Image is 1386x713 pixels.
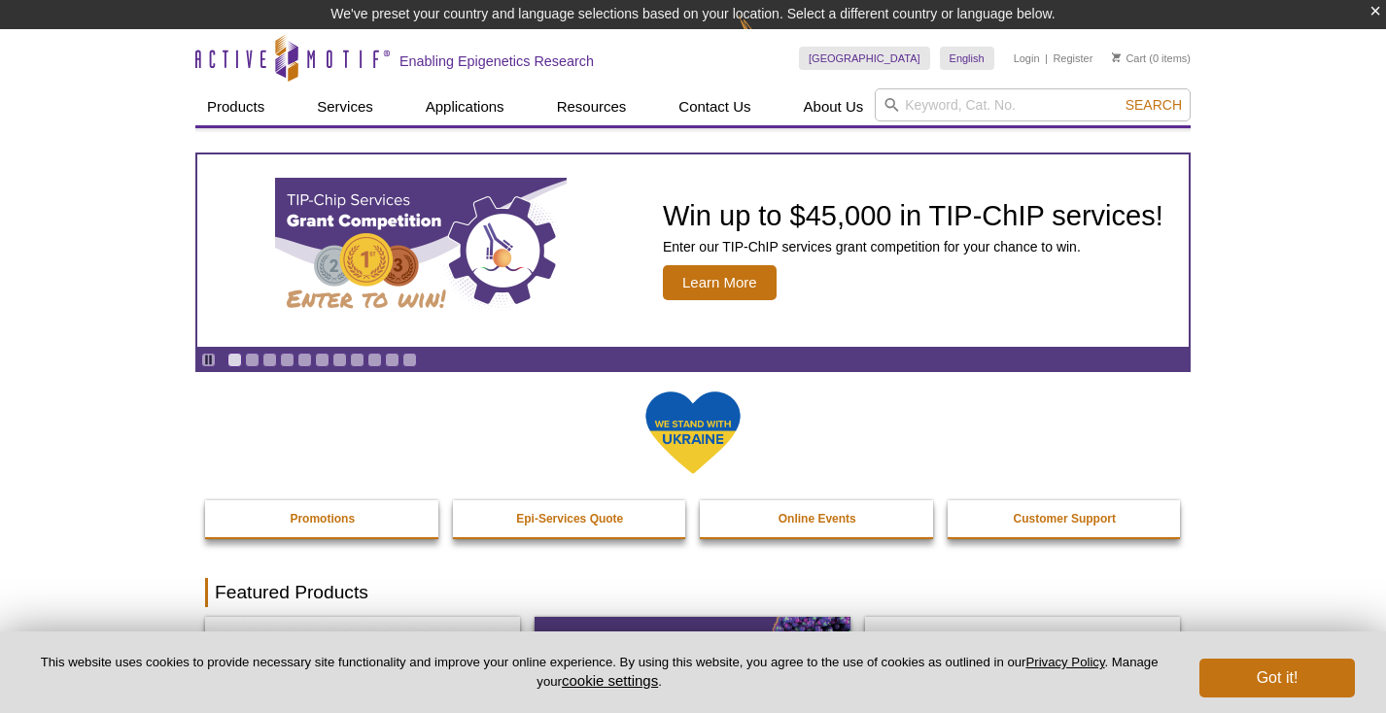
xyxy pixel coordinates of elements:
[663,201,1163,230] h2: Win up to $45,000 in TIP-ChIP services!
[262,353,277,367] a: Go to slide 3
[197,154,1189,347] article: TIP-ChIP Services Grant Competition
[31,654,1167,691] p: This website uses cookies to provide necessary site functionality and improve your online experie...
[315,353,329,367] a: Go to slide 6
[290,512,355,526] strong: Promotions
[275,178,567,323] img: TIP-ChIP Services Grant Competition
[1025,655,1104,669] a: Privacy Policy
[205,500,440,537] a: Promotions
[297,353,312,367] a: Go to slide 5
[1014,51,1040,65] a: Login
[1112,47,1191,70] li: (0 items)
[305,88,385,125] a: Services
[1014,512,1116,526] strong: Customer Support
[1053,51,1092,65] a: Register
[799,47,930,70] a: [GEOGRAPHIC_DATA]
[1112,52,1121,62] img: Your Cart
[644,390,742,476] img: We Stand With Ukraine
[1112,51,1146,65] a: Cart
[739,15,790,60] img: Change Here
[700,500,935,537] a: Online Events
[399,52,594,70] h2: Enabling Epigenetics Research
[875,88,1191,121] input: Keyword, Cat. No.
[201,353,216,367] a: Toggle autoplay
[667,88,762,125] a: Contact Us
[205,578,1181,607] h2: Featured Products
[545,88,639,125] a: Resources
[562,672,658,689] button: cookie settings
[227,353,242,367] a: Go to slide 1
[663,265,777,300] span: Learn More
[332,353,347,367] a: Go to slide 7
[1199,659,1355,697] button: Got it!
[779,512,856,526] strong: Online Events
[453,500,688,537] a: Epi-Services Quote
[197,154,1189,347] a: TIP-ChIP Services Grant Competition Win up to $45,000 in TIP-ChIP services! Enter our TIP-ChIP se...
[663,238,1163,255] p: Enter our TIP-ChIP services grant competition for your chance to win.
[350,353,364,367] a: Go to slide 8
[414,88,516,125] a: Applications
[385,353,399,367] a: Go to slide 10
[195,88,276,125] a: Products
[367,353,382,367] a: Go to slide 9
[940,47,994,70] a: English
[1045,47,1048,70] li: |
[948,500,1183,537] a: Customer Support
[402,353,417,367] a: Go to slide 11
[1126,97,1182,113] span: Search
[245,353,260,367] a: Go to slide 2
[280,353,295,367] a: Go to slide 4
[516,512,623,526] strong: Epi-Services Quote
[1120,96,1188,114] button: Search
[792,88,876,125] a: About Us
